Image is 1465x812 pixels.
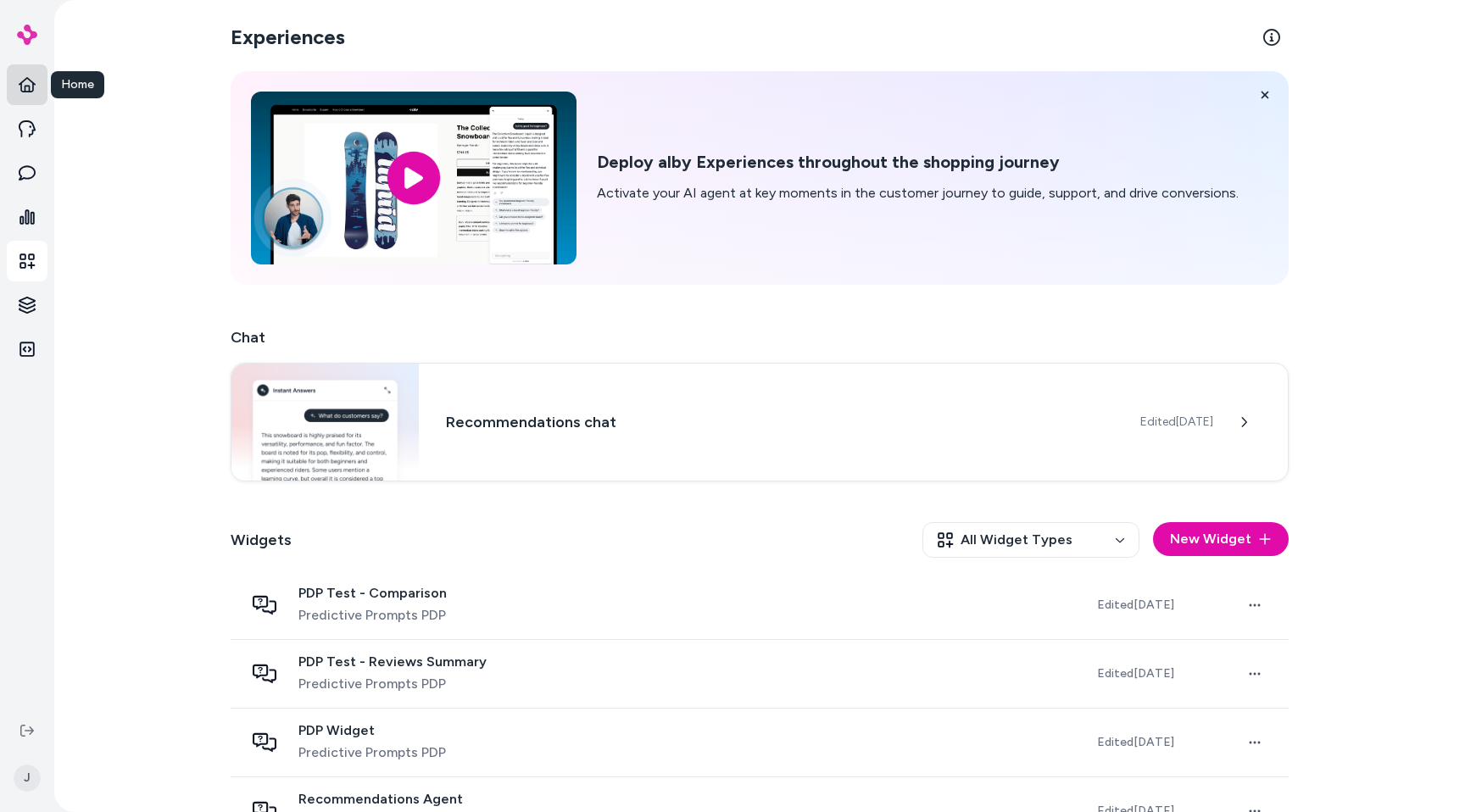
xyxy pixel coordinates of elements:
[597,183,1239,203] p: Activate your AI agent at key moments in the customer journey to guide, support, and drive conver...
[298,742,446,763] span: Predictive Prompts PDP
[298,585,447,602] span: PDP Test - Comparison
[922,522,1139,558] button: All Widget Types
[10,751,44,805] button: J
[1097,598,1174,612] span: Edited [DATE]
[14,765,41,792] span: J
[298,722,446,739] span: PDP Widget
[1140,414,1213,431] span: Edited [DATE]
[17,25,37,45] img: alby Logo
[231,364,419,481] img: Chat widget
[298,791,463,808] span: Recommendations Agent
[51,71,104,98] div: Home
[231,528,292,552] h2: Widgets
[298,653,487,670] span: PDP Test - Reviews Summary
[1153,522,1289,556] button: New Widget
[1097,666,1174,681] span: Edited [DATE]
[597,152,1239,173] h2: Deploy alby Experiences throughout the shopping journey
[298,674,487,694] span: Predictive Prompts PDP
[231,24,345,51] h2: Experiences
[231,363,1289,481] a: Chat widgetRecommendations chatEdited[DATE]
[298,605,447,626] span: Predictive Prompts PDP
[231,325,1289,349] h2: Chat
[1097,735,1174,749] span: Edited [DATE]
[446,410,1113,434] h3: Recommendations chat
